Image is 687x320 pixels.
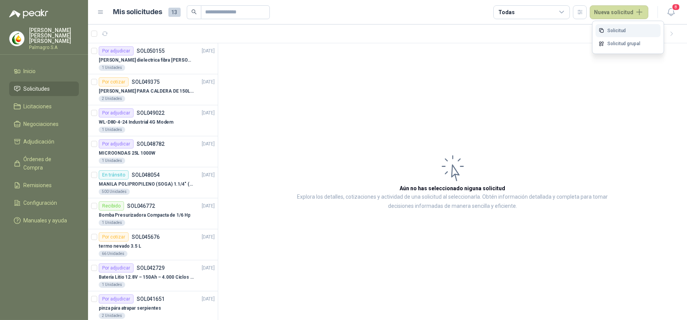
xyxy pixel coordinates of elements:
[99,150,155,157] p: MICROONDAS 25L 1000W
[99,158,125,164] div: 1 Unidades
[88,105,218,136] a: Por adjudicarSOL049022[DATE] WL-D80-4-24 Industrial 4G Modem1 Unidades
[88,43,218,74] a: Por adjudicarSOL050155[DATE] [PERSON_NAME] dielectrica fibra [PERSON_NAME] extensible triple1 Uni...
[113,7,162,18] h1: Mis solicitudes
[596,24,661,38] a: Solicitud
[24,181,52,189] span: Remisiones
[99,212,190,219] p: Bomba Presurizadora Compacta de 1/6 Hp
[29,28,79,44] p: [PERSON_NAME] [PERSON_NAME] [PERSON_NAME]
[9,213,79,228] a: Manuales y ayuda
[88,229,218,260] a: Por cotizarSOL045676[DATE] termo nevado 3.5 L66 Unidades
[99,305,161,312] p: pinza pára atrapar serpientes
[132,172,160,178] p: SOL048054
[88,198,218,229] a: RecibidoSOL046772[DATE] Bomba Presurizadora Compacta de 1/6 Hp1 Unidades
[202,140,215,148] p: [DATE]
[99,201,124,211] div: Recibido
[99,181,194,188] p: MANILA POLIPROPILENO (SOGA) 1.1/4" (32MM) marca tesicol
[99,77,129,87] div: Por cotizar
[202,233,215,241] p: [DATE]
[99,189,130,195] div: 500 Unidades
[99,243,141,250] p: termo nevado 3.5 L
[88,136,218,167] a: Por adjudicarSOL048782[DATE] MICROONDAS 25L 1000W1 Unidades
[88,74,218,105] a: Por cotizarSOL049375[DATE] [PERSON_NAME] PARA CALDERA DE 150LBS CON FDC2 Unidades
[24,199,57,207] span: Configuración
[9,99,79,114] a: Licitaciones
[202,296,215,303] p: [DATE]
[191,9,197,15] span: search
[9,196,79,210] a: Configuración
[24,137,55,146] span: Adjudicación
[9,9,48,18] img: Logo peakr
[99,65,125,71] div: 1 Unidades
[137,265,165,271] p: SOL042729
[99,46,134,56] div: Por adjudicar
[202,264,215,272] p: [DATE]
[99,232,129,242] div: Por cotizar
[202,202,215,210] p: [DATE]
[137,141,165,147] p: SOL048782
[24,102,52,111] span: Licitaciones
[99,88,194,95] p: [PERSON_NAME] PARA CALDERA DE 150LBS CON FDC
[24,120,59,128] span: Negociaciones
[99,274,194,281] p: Batería Litio 12.8V – 150Ah – 4.000 Ciclos al 80% - 18Kg – Plástica
[29,45,79,50] p: Palmagro S.A
[99,57,194,64] p: [PERSON_NAME] dielectrica fibra [PERSON_NAME] extensible triple
[10,31,24,46] img: Company Logo
[24,85,50,93] span: Solicitudes
[88,260,218,291] a: Por adjudicarSOL042729[DATE] Batería Litio 12.8V – 150Ah – 4.000 Ciclos al 80% - 18Kg – Plástica1...
[596,37,661,51] a: Solicitud grupal
[88,167,218,198] a: En tránsitoSOL048054[DATE] MANILA POLIPROPILENO (SOGA) 1.1/4" (32MM) marca tesicol500 Unidades
[99,251,127,257] div: 66 Unidades
[99,170,129,180] div: En tránsito
[99,139,134,149] div: Por adjudicar
[400,184,506,193] h3: Aún no has seleccionado niguna solicitud
[9,117,79,131] a: Negociaciones
[99,282,125,288] div: 1 Unidades
[9,64,79,78] a: Inicio
[127,203,155,209] p: SOL046772
[99,96,125,102] div: 2 Unidades
[9,178,79,193] a: Remisiones
[99,119,173,126] p: WL-D80-4-24 Industrial 4G Modem
[137,110,165,116] p: SOL049022
[9,82,79,96] a: Solicitudes
[664,5,678,19] button: 8
[24,155,72,172] span: Órdenes de Compra
[295,193,610,211] p: Explora los detalles, cotizaciones y actividad de una solicitud al seleccionarla. Obtén informaci...
[202,171,215,179] p: [DATE]
[168,8,181,17] span: 13
[99,294,134,304] div: Por adjudicar
[202,47,215,55] p: [DATE]
[99,127,125,133] div: 1 Unidades
[9,134,79,149] a: Adjudicación
[590,5,648,19] button: Nueva solicitud
[672,3,680,11] span: 8
[137,296,165,302] p: SOL041651
[99,220,125,226] div: 1 Unidades
[137,48,165,54] p: SOL050155
[9,152,79,175] a: Órdenes de Compra
[99,263,134,273] div: Por adjudicar
[24,216,67,225] span: Manuales y ayuda
[202,109,215,117] p: [DATE]
[498,8,514,16] div: Todas
[99,108,134,118] div: Por adjudicar
[99,313,125,319] div: 2 Unidades
[24,67,36,75] span: Inicio
[132,79,160,85] p: SOL049375
[132,234,160,240] p: SOL045676
[202,78,215,86] p: [DATE]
